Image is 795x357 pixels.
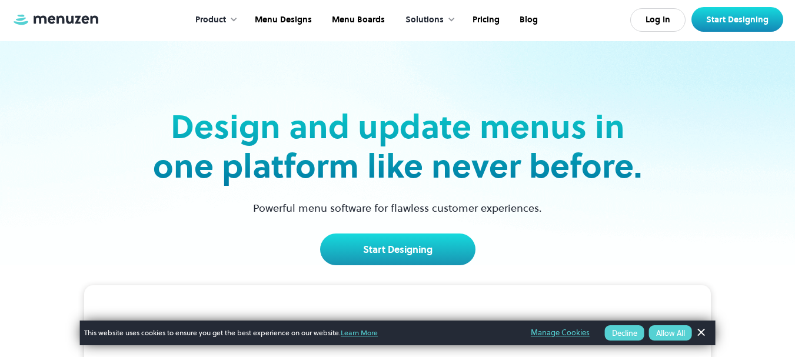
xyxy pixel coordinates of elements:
[461,2,508,38] a: Pricing
[320,233,475,265] a: Start Designing
[508,2,547,38] a: Blog
[394,2,461,38] div: Solutions
[531,326,590,339] a: Manage Cookies
[244,2,321,38] a: Menu Designs
[149,107,646,186] h2: Design and update menus in one platform like never before.
[238,200,557,216] p: Powerful menu software for flawless customer experiences.
[630,8,686,32] a: Log In
[691,7,783,32] a: Start Designing
[195,14,226,26] div: Product
[649,325,692,341] button: Allow All
[84,328,514,338] span: This website uses cookies to ensure you get the best experience on our website.
[405,14,444,26] div: Solutions
[692,324,710,342] a: Dismiss Banner
[321,2,394,38] a: Menu Boards
[605,325,644,341] button: Decline
[184,2,244,38] div: Product
[341,328,378,338] a: Learn More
